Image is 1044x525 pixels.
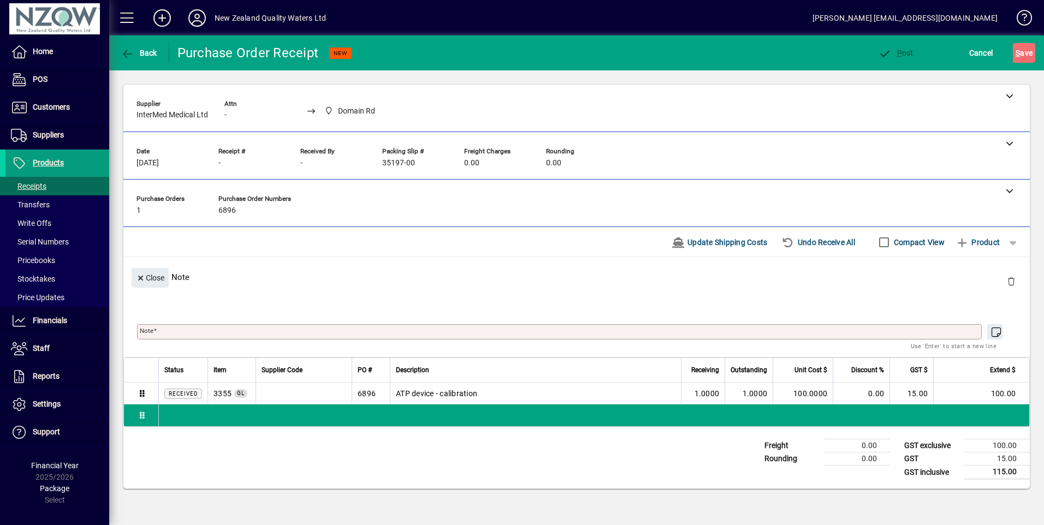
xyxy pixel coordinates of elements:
[334,50,347,57] span: NEW
[794,364,827,376] span: Unit Cost $
[11,237,69,246] span: Serial Numbers
[5,122,109,149] a: Suppliers
[998,276,1024,286] app-page-header-button: Delete
[5,363,109,390] a: Reports
[33,316,67,325] span: Financials
[966,43,996,63] button: Cancel
[5,232,109,251] a: Serial Numbers
[396,364,429,376] span: Description
[892,237,945,248] label: Compact View
[1016,44,1033,62] span: ave
[5,391,109,418] a: Settings
[897,49,902,57] span: P
[123,257,1030,297] div: Note
[5,335,109,362] a: Staff
[33,399,61,408] span: Settings
[213,364,227,376] span: Item
[1009,2,1030,38] a: Knowledge Base
[5,177,109,195] a: Receipts
[5,94,109,121] a: Customers
[215,9,326,27] div: New Zealand Quality Waters Ltd
[180,8,215,28] button: Profile
[5,270,109,288] a: Stocktakes
[40,484,69,493] span: Package
[964,452,1030,466] td: 15.00
[889,383,933,404] td: 15.00
[33,75,48,83] span: POS
[899,466,964,479] td: GST inclusive
[998,268,1024,294] button: Delete
[546,159,561,168] span: 0.00
[725,383,773,404] td: 1.0000
[118,43,160,63] button: Back
[137,111,208,120] span: InterMed Medical Ltd
[390,383,681,404] td: ATP device - calibration
[300,159,302,168] span: -
[695,388,720,399] span: 1.0000
[136,269,164,287] span: Close
[358,364,372,376] span: PO #
[33,158,64,167] span: Products
[691,364,719,376] span: Receiving
[140,327,153,335] mat-label: Note
[11,182,46,190] span: Receipts
[759,452,824,466] td: Rounding
[338,105,375,117] span: Domain Rd
[33,103,70,111] span: Customers
[262,364,302,376] span: Supplier Code
[132,268,169,288] button: Close
[731,364,767,376] span: Outstanding
[899,439,964,452] td: GST exclusive
[109,43,169,63] app-page-header-button: Back
[667,232,772,252] button: Update Shipping Costs
[33,344,50,353] span: Staff
[5,66,109,93] a: POS
[464,159,479,168] span: 0.00
[5,419,109,446] a: Support
[121,49,157,57] span: Back
[218,206,236,215] span: 6896
[11,219,51,228] span: Write Offs
[964,439,1030,452] td: 100.00
[137,159,159,168] span: [DATE]
[33,47,53,56] span: Home
[969,44,993,62] span: Cancel
[224,111,227,120] span: -
[1013,43,1035,63] button: Save
[824,439,890,452] td: 0.00
[824,452,890,466] td: 0.00
[137,206,141,215] span: 1
[11,256,55,265] span: Pricebooks
[169,391,198,397] span: Received
[851,364,884,376] span: Discount %
[237,390,245,396] span: GL
[11,275,55,283] span: Stocktakes
[911,339,996,352] mat-hint: Use 'Enter' to start a new line
[878,49,913,57] span: ost
[672,234,768,251] span: Update Shipping Costs
[777,232,859,252] button: Undo Receive All
[990,364,1016,376] span: Extend $
[33,372,60,380] span: Reports
[781,234,855,251] span: Undo Receive All
[964,466,1030,479] td: 115.00
[145,8,180,28] button: Add
[11,293,64,302] span: Price Updates
[933,383,1029,404] td: 100.00
[812,9,998,27] div: [PERSON_NAME] [EMAIL_ADDRESS][DOMAIN_NAME]
[899,452,964,466] td: GST
[352,383,390,404] td: 6896
[5,288,109,307] a: Price Updates
[5,38,109,65] a: Home
[833,383,889,404] td: 0.00
[382,159,415,168] span: 35197-00
[322,104,380,118] span: Domain Rd
[33,427,60,436] span: Support
[31,461,79,470] span: Financial Year
[5,251,109,270] a: Pricebooks
[759,439,824,452] td: Freight
[910,364,928,376] span: GST $
[875,43,916,63] button: Post
[5,307,109,335] a: Financials
[11,200,50,209] span: Transfers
